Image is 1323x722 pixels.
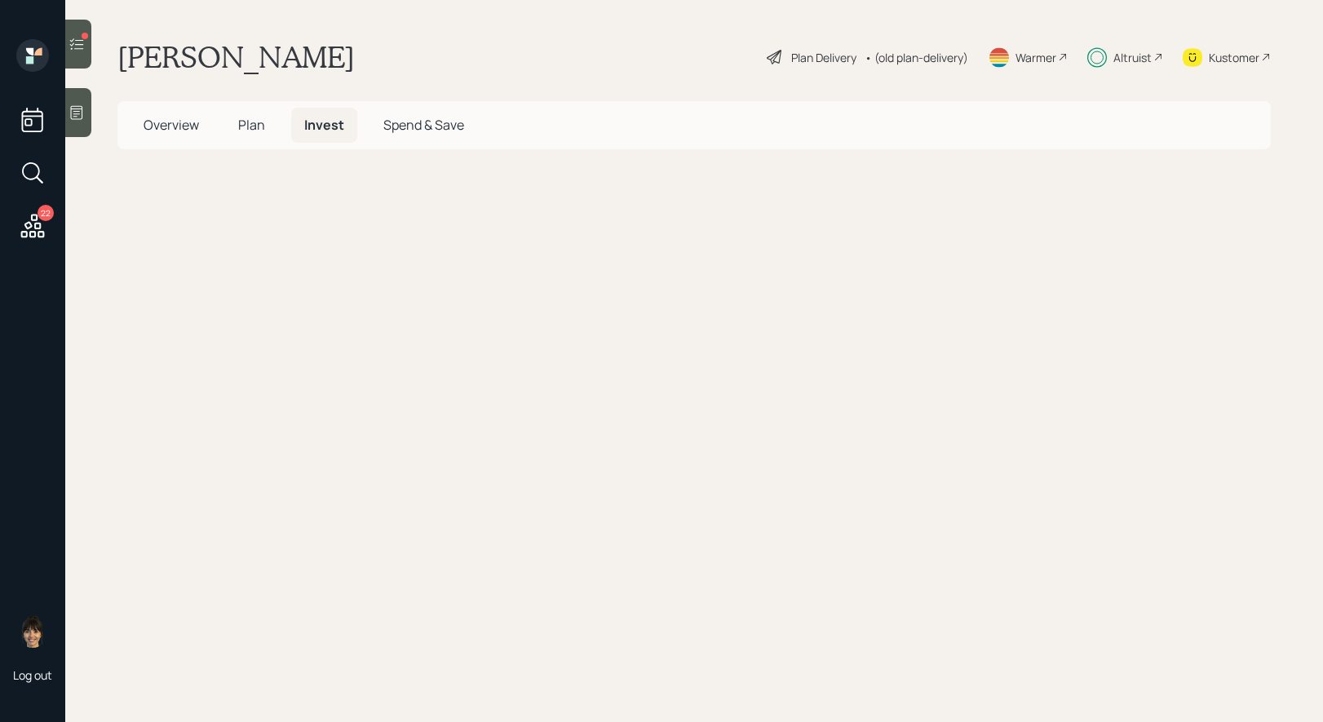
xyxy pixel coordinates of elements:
div: Kustomer [1209,49,1259,66]
h1: [PERSON_NAME] [117,39,355,75]
span: Spend & Save [383,116,464,134]
div: • (old plan-delivery) [865,49,968,66]
span: Overview [144,116,199,134]
span: Invest [304,116,344,134]
div: Altruist [1113,49,1152,66]
div: Log out [13,667,52,683]
span: Plan [238,116,265,134]
img: treva-nostdahl-headshot.png [16,615,49,648]
div: 22 [38,205,54,221]
div: Warmer [1015,49,1056,66]
div: Plan Delivery [791,49,856,66]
